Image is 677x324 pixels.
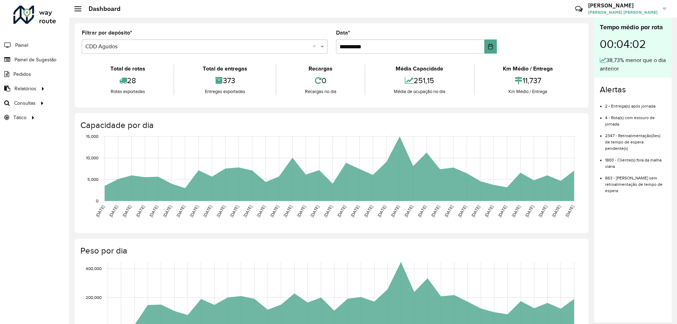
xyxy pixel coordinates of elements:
[86,155,98,160] text: 10,000
[278,73,363,88] div: 0
[457,204,467,218] text: [DATE]
[605,127,666,152] li: 2347 - Retroalimentação(ões) de tempo de espera pendente(s)
[216,204,226,218] text: [DATE]
[148,204,159,218] text: [DATE]
[600,23,666,32] div: Tempo médio por rota
[377,204,387,218] text: [DATE]
[588,9,658,16] span: [PERSON_NAME] [PERSON_NAME]
[176,88,274,95] div: Entregas exportadas
[367,65,472,73] div: Média Capacidade
[162,204,172,218] text: [DATE]
[14,56,56,63] span: Painel de Sugestão
[605,98,666,109] li: 2 - Entrega(s) após jornada
[84,88,172,95] div: Rotas exportadas
[86,266,102,271] text: 400,000
[278,88,363,95] div: Recargas no dia
[86,134,98,139] text: 15,000
[484,204,494,218] text: [DATE]
[350,204,360,218] text: [DATE]
[565,204,575,218] text: [DATE]
[511,204,521,218] text: [DATE]
[524,204,535,218] text: [DATE]
[80,246,581,256] h4: Peso por dia
[269,204,280,218] text: [DATE]
[82,29,132,37] label: Filtrar por depósito
[403,204,414,218] text: [DATE]
[363,204,373,218] text: [DATE]
[176,73,274,88] div: 373
[176,65,274,73] div: Total de entregas
[551,204,561,218] text: [DATE]
[95,204,105,218] text: [DATE]
[484,39,497,54] button: Choose Date
[600,56,666,73] div: 38,73% menor que o dia anterior
[135,204,145,218] text: [DATE]
[323,204,333,218] text: [DATE]
[84,73,172,88] div: 28
[13,114,26,121] span: Tático
[15,42,28,49] span: Painel
[605,170,666,194] li: 863 - [PERSON_NAME] sem retroalimentação de tempo de espera
[278,65,363,73] div: Recargas
[80,120,581,130] h4: Capacidade por dia
[256,204,266,218] text: [DATE]
[310,204,320,218] text: [DATE]
[605,152,666,170] li: 1803 - Cliente(s) fora da malha viária
[283,204,293,218] text: [DATE]
[336,29,350,37] label: Data
[476,73,580,88] div: 11,737
[430,204,440,218] text: [DATE]
[588,2,658,9] h3: [PERSON_NAME]
[390,204,400,218] text: [DATE]
[96,198,98,203] text: 0
[176,204,186,218] text: [DATE]
[14,99,36,107] span: Consultas
[108,204,118,218] text: [DATE]
[13,71,31,78] span: Pedidos
[417,204,427,218] text: [DATE]
[444,204,454,218] text: [DATE]
[571,1,586,17] a: Contato Rápido
[497,204,507,218] text: [DATE]
[14,85,36,92] span: Relatórios
[296,204,306,218] text: [DATE]
[86,295,102,300] text: 200,000
[122,204,132,218] text: [DATE]
[243,204,253,218] text: [DATE]
[600,32,666,56] div: 00:04:02
[336,204,347,218] text: [DATE]
[470,204,481,218] text: [DATE]
[367,88,472,95] div: Média de ocupação no dia
[84,65,172,73] div: Total de rotas
[229,204,239,218] text: [DATE]
[313,42,319,51] span: Clear all
[538,204,548,218] text: [DATE]
[367,73,472,88] div: 251,15
[202,204,213,218] text: [DATE]
[87,177,98,182] text: 5,000
[81,5,121,13] h2: Dashboard
[189,204,199,218] text: [DATE]
[600,85,666,95] h4: Alertas
[476,65,580,73] div: Km Médio / Entrega
[605,109,666,127] li: 4 - Rota(s) com estouro de jornada
[476,88,580,95] div: Km Médio / Entrega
